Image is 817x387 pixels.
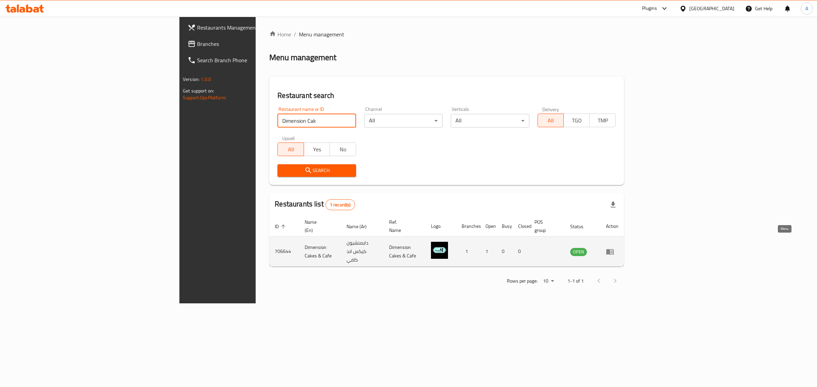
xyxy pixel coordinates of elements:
[277,164,356,177] button: Search
[566,116,587,125] span: TGO
[275,199,355,210] h2: Restaurants list
[480,237,496,267] td: 1
[197,56,310,64] span: Search Branch Phone
[330,142,356,156] button: No
[507,277,538,285] p: Rows per page:
[269,30,624,38] nav: breadcrumb
[513,237,529,267] td: 0
[183,86,214,95] span: Get support on:
[305,218,333,234] span: Name (En)
[307,145,327,154] span: Yes
[496,216,513,237] th: Busy
[341,237,384,267] td: دايمنشيون كيكس اند كافي
[496,237,513,267] td: 0
[805,5,808,12] span: A
[570,222,592,231] span: Status
[277,90,616,101] h2: Restaurant search
[182,36,316,52] a: Branches
[275,222,288,231] span: ID
[589,114,615,127] button: TMP
[480,216,496,237] th: Open
[281,145,301,154] span: All
[542,107,559,112] label: Delivery
[333,145,353,154] span: No
[299,237,341,267] td: Dimension Cakes & Cafe
[277,142,304,156] button: All
[389,218,417,234] span: Ref. Name
[540,276,557,286] div: Rows per page:
[456,216,480,237] th: Branches
[384,237,425,267] td: Dimension Cakes & Cafe
[605,197,621,213] div: Export file
[513,216,529,237] th: Closed
[431,242,448,259] img: Dimension Cakes & Cafe
[182,19,316,36] a: Restaurants Management
[563,114,590,127] button: TGO
[364,114,443,128] div: All
[183,93,226,102] a: Support.OpsPlatform
[456,237,480,267] td: 1
[277,114,356,128] input: Search for restaurant name or ID..
[534,218,557,234] span: POS group
[642,4,657,13] div: Plugins
[451,114,529,128] div: All
[269,216,624,267] table: enhanced table
[304,142,330,156] button: Yes
[201,75,211,84] span: 1.0.0
[283,166,350,175] span: Search
[570,248,587,256] span: OPEN
[538,114,564,127] button: All
[426,216,456,237] th: Logo
[541,116,561,125] span: All
[299,30,344,38] span: Menu management
[325,199,355,210] div: Total records count
[326,202,355,208] span: 1 record(s)
[347,222,375,231] span: Name (Ar)
[183,75,199,84] span: Version:
[282,136,295,140] label: Upsell
[600,216,624,237] th: Action
[689,5,734,12] div: [GEOGRAPHIC_DATA]
[197,40,310,48] span: Branches
[182,52,316,68] a: Search Branch Phone
[567,277,584,285] p: 1-1 of 1
[197,23,310,32] span: Restaurants Management
[592,116,613,125] span: TMP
